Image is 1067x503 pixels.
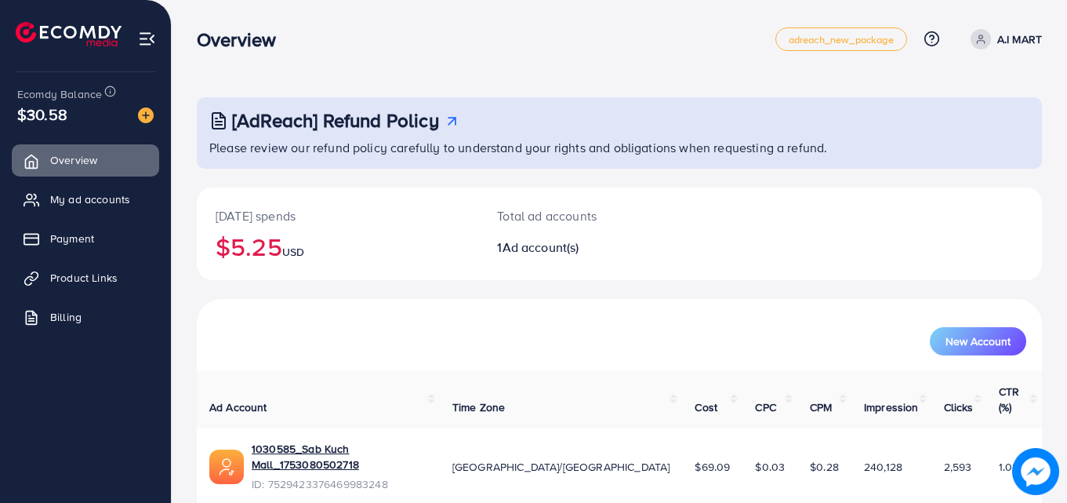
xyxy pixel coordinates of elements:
[945,336,1011,347] span: New Account
[997,30,1042,49] p: A.I MART
[50,152,97,168] span: Overview
[12,301,159,333] a: Billing
[17,103,67,126] span: $30.58
[755,459,785,475] span: $0.03
[864,399,919,415] span: Impression
[755,399,775,415] span: CPC
[12,262,159,293] a: Product Links
[252,476,427,492] span: ID: 7529423376469983248
[944,399,974,415] span: Clicks
[695,399,717,415] span: Cost
[197,28,289,51] h3: Overview
[999,384,1019,415] span: CTR (%)
[864,459,902,475] span: 240,128
[810,399,832,415] span: CPM
[695,459,730,475] span: $69.09
[452,459,670,475] span: [GEOGRAPHIC_DATA]/[GEOGRAPHIC_DATA]
[497,240,671,255] h2: 1
[810,459,839,475] span: $0.28
[50,270,118,286] span: Product Links
[12,144,159,176] a: Overview
[930,327,1026,355] button: New Account
[282,244,304,260] span: USD
[50,309,82,325] span: Billing
[452,399,505,415] span: Time Zone
[503,239,579,256] span: Ad account(s)
[138,30,156,48] img: menu
[944,459,972,475] span: 2,593
[12,223,159,254] a: Payment
[964,29,1042,49] a: A.I MART
[232,109,439,132] h3: [AdReach] Refund Policy
[216,231,459,261] h2: $5.25
[138,108,154,123] img: image
[1013,449,1058,494] img: image
[209,138,1033,157] p: Please review our refund policy carefully to understand your rights and obligations when requesti...
[999,459,1019,475] span: 1.08
[12,184,159,215] a: My ad accounts
[252,441,427,473] a: 1030585_Sab Kuch Mall_1753080502718
[497,206,671,225] p: Total ad accounts
[50,231,94,246] span: Payment
[16,22,122,46] img: logo
[775,27,907,51] a: adreach_new_package
[209,399,267,415] span: Ad Account
[789,35,894,45] span: adreach_new_package
[209,450,244,484] img: ic-ads-acc.e4c84228.svg
[216,206,459,225] p: [DATE] spends
[50,191,130,207] span: My ad accounts
[17,86,102,102] span: Ecomdy Balance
